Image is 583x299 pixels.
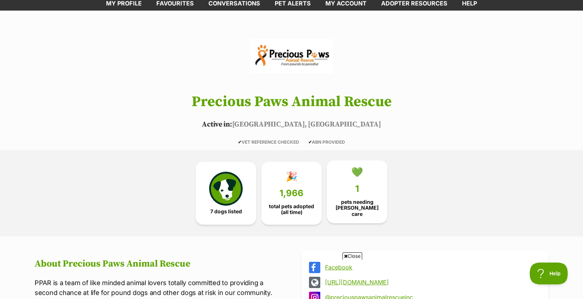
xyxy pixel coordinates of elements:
[355,184,359,194] span: 1
[279,188,304,198] span: 1,966
[210,209,242,214] span: 7 dogs listed
[209,172,243,205] img: petrescue-icon-eee76f85a60ef55c4a1927667547b313a7c0e82042636edf73dce9c88f694885.svg
[24,94,559,110] h1: Precious Paws Animal Rescue
[343,252,362,260] span: Close
[35,278,281,298] p: PPAR is a team of like minded animal lovers totally committed to providing a second chance at lif...
[286,171,297,182] div: 🎉
[261,162,322,225] a: 🎉 1,966 total pets adopted (all time)
[351,167,363,178] div: 💚
[333,199,381,217] span: pets needing [PERSON_NAME] care
[308,139,345,145] span: ABN PROVIDED
[327,160,387,223] a: 💚 1 pets needing [PERSON_NAME] care
[530,263,568,284] iframe: Help Scout Beacon - Open
[24,119,559,130] p: [GEOGRAPHIC_DATA], [GEOGRAPHIC_DATA]
[35,259,281,269] h2: About Precious Paws Animal Rescue
[115,263,468,295] iframe: Advertisement
[308,139,312,145] icon: ✔
[196,162,256,225] a: 7 dogs listed
[202,120,232,129] span: Active in:
[238,139,299,145] span: VET REFERENCE CHECKED
[238,139,242,145] icon: ✔
[250,25,333,87] img: Precious Paws Animal Rescue
[267,203,316,215] span: total pets adopted (all time)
